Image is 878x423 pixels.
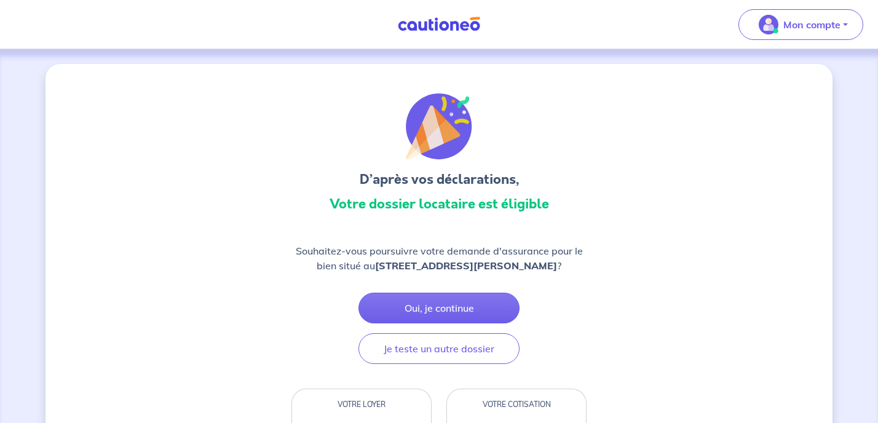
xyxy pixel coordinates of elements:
button: Oui, je continue [358,293,520,323]
p: Mon compte [783,17,840,32]
p: Souhaitez-vous poursuivre votre demande d'assurance pour le bien situé au ? [291,243,587,273]
div: VOTRE LOYER [292,399,431,410]
h3: Votre dossier locataire est éligible [291,194,587,214]
h3: D’après vos déclarations, [291,170,587,189]
button: Je teste un autre dossier [358,333,520,364]
img: illu_congratulation.svg [406,93,472,160]
button: illu_account_valid_menu.svgMon compte [738,9,863,40]
img: illu_account_valid_menu.svg [759,15,778,34]
strong: [STREET_ADDRESS][PERSON_NAME] [375,259,557,272]
div: VOTRE COTISATION [447,399,586,410]
img: Cautioneo [393,17,485,32]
